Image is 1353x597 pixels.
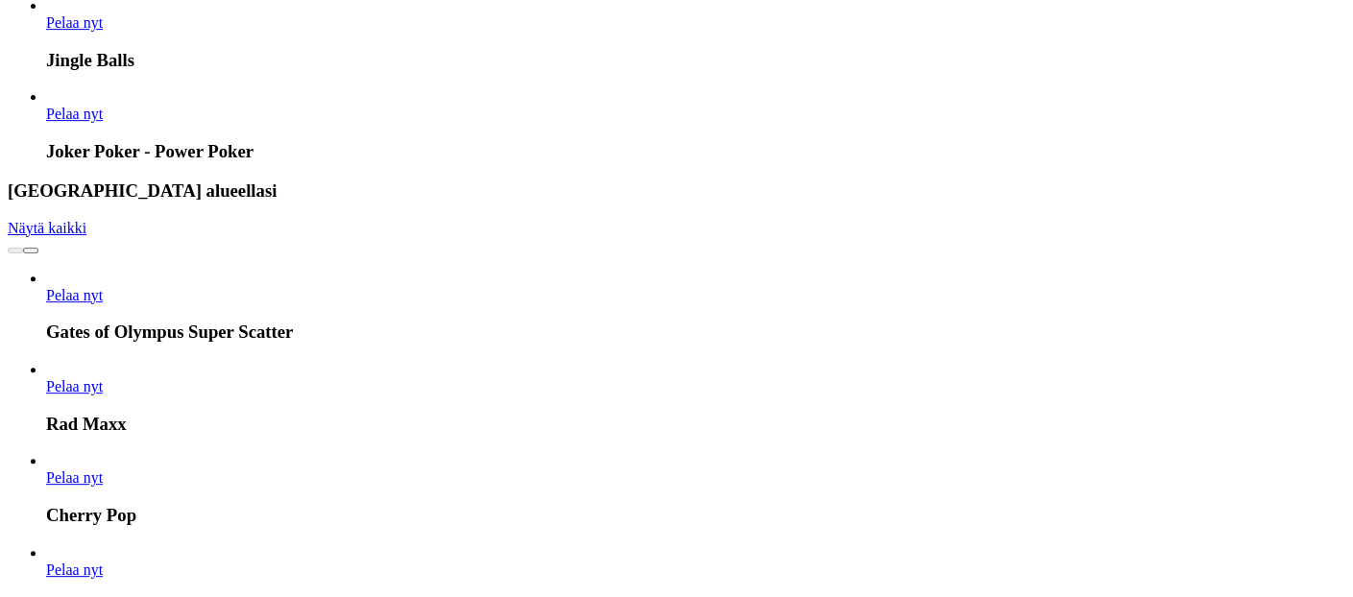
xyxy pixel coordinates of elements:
span: Pelaa nyt [46,106,103,122]
a: Cherry Pop [46,469,103,486]
a: Rad Maxx [46,378,103,394]
span: Pelaa nyt [46,14,103,31]
h3: [GEOGRAPHIC_DATA] alueellasi [8,180,1345,202]
article: Gates of Olympus Super Scatter [46,270,1345,344]
h3: Jingle Balls [46,50,1345,71]
article: Cherry Pop [46,452,1345,526]
h3: Joker Poker - Power Poker [46,141,1345,162]
span: Pelaa nyt [46,561,103,578]
a: Thor’s Rage [46,561,103,578]
h3: Rad Maxx [46,414,1345,435]
button: next slide [23,248,38,253]
span: Pelaa nyt [46,469,103,486]
h3: Gates of Olympus Super Scatter [46,322,1345,343]
span: Pelaa nyt [46,287,103,303]
article: Rad Maxx [46,361,1345,435]
button: prev slide [8,248,23,253]
a: Gates of Olympus Super Scatter [46,287,103,303]
span: Pelaa nyt [46,378,103,394]
h3: Cherry Pop [46,505,1345,526]
a: Jingle Balls [46,14,103,31]
a: Joker Poker - Power Poker [46,106,103,122]
article: Joker Poker - Power Poker [46,88,1345,162]
a: Näytä kaikki [8,220,86,236]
